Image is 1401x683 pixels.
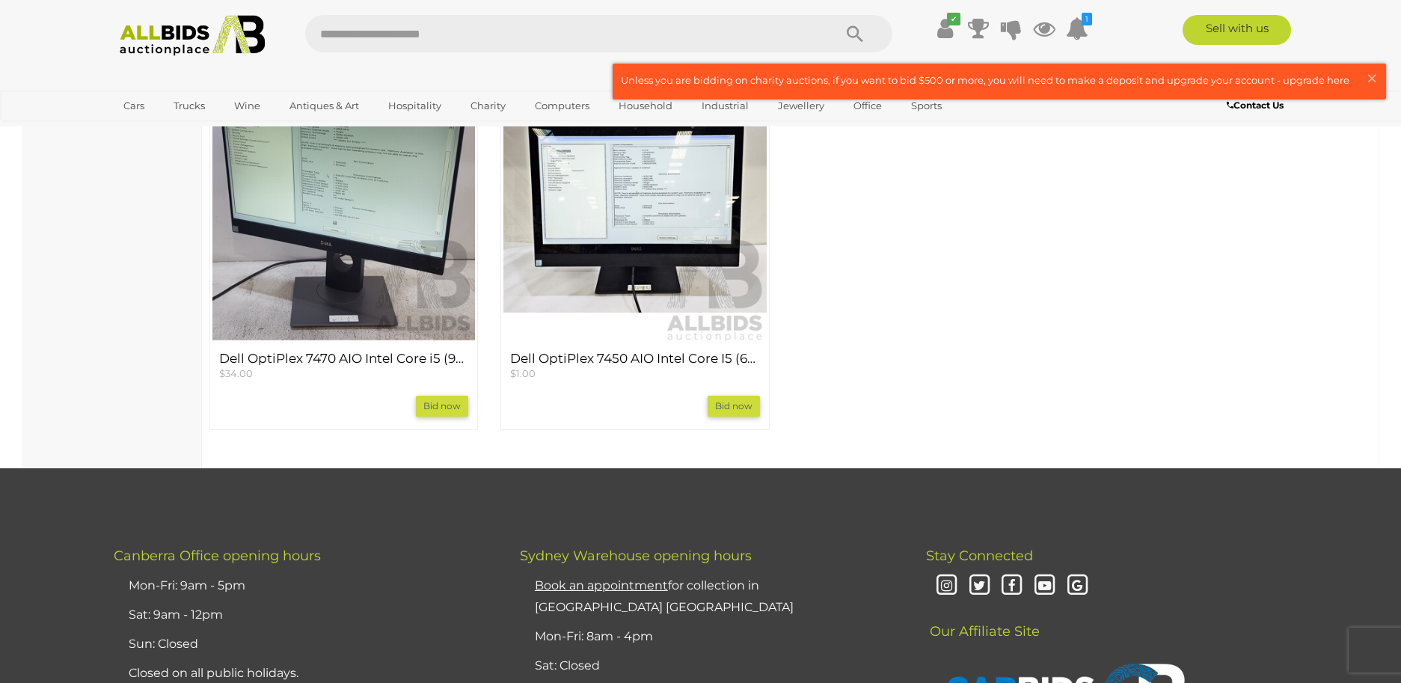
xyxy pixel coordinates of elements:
[1227,97,1287,114] a: Contact Us
[966,573,993,599] i: Twitter
[114,118,239,143] a: [GEOGRAPHIC_DATA]
[111,15,274,56] img: Allbids.com.au
[818,15,892,52] button: Search
[844,94,892,118] a: Office
[209,78,478,431] div: Dell OptiPlex 7470 AIO Intel Core i5 (9500) 3.00GHz-4.40GHz 6-Core CPU 23.8-Inch Touchscreen All-...
[164,94,215,118] a: Trucks
[280,94,369,118] a: Antiques & Art
[1227,99,1284,111] b: Contact Us
[212,81,475,343] img: Dell OptiPlex 7470 AIO Intel Core i5 (9500) 3.00GHz-4.40GHz 6-Core CPU 23.8-Inch Touchscreen All-...
[510,352,759,366] h4: Dell OptiPlex 7450 AIO Intel Core I5 (6500) 3.20GHz-3.60GHz 4-Core CPU 23-Inch Non-Touchscreen Al...
[708,396,760,417] a: Bid now
[1066,15,1088,42] a: 1
[219,352,468,366] h4: Dell OptiPlex 7470 AIO Intel Core i5 (9500) 3.00GHz-4.40GHz 6-Core CPU 23.8-Inch Touchscreen All-...
[768,94,834,118] a: Jewellery
[416,396,468,417] a: Bid now
[535,578,794,614] a: Book an appointmentfor collection in [GEOGRAPHIC_DATA] [GEOGRAPHIC_DATA]
[999,573,1025,599] i: Facebook
[947,13,960,25] i: ✔
[1082,13,1092,25] i: 1
[510,352,759,381] a: Dell OptiPlex 7450 AIO Intel Core I5 (6500) 3.20GHz-3.60GHz 4-Core CPU 23-Inch Non-Touchscreen Al...
[609,94,682,118] a: Household
[1031,573,1058,599] i: Youtube
[1064,573,1091,599] i: Google
[219,352,468,381] a: Dell OptiPlex 7470 AIO Intel Core i5 (9500) 3.00GHz-4.40GHz 6-Core CPU 23.8-Inch Touchscreen All-...
[500,78,769,431] div: Dell OptiPlex 7450 AIO Intel Core I5 (6500) 3.20GHz-3.60GHz 4-Core CPU 23-Inch Non-Touchscreen Al...
[125,630,482,659] li: Sun: Closed
[901,94,951,118] a: Sports
[125,572,482,601] li: Mon-Fri: 9am - 5pm
[461,94,515,118] a: Charity
[926,601,1040,640] span: Our Affiliate Site
[531,652,889,681] li: Sat: Closed
[1365,64,1379,93] span: ×
[934,15,957,42] a: ✔
[525,94,599,118] a: Computers
[125,601,482,630] li: Sat: 9am - 12pm
[510,367,759,381] p: $1.00
[535,578,668,592] u: Book an appointment
[503,81,766,343] img: Dell OptiPlex 7450 AIO Intel Core I5 (6500) 3.20GHz-3.60GHz 4-Core CPU 23-Inch Non-Touchscreen Al...
[692,94,758,118] a: Industrial
[934,573,960,599] i: Instagram
[224,94,270,118] a: Wine
[520,548,752,564] span: Sydney Warehouse opening hours
[531,622,889,652] li: Mon-Fri: 8am - 4pm
[1183,15,1291,45] a: Sell with us
[219,367,468,381] p: $34.00
[114,94,154,118] a: Cars
[378,94,451,118] a: Hospitality
[926,548,1033,564] span: Stay Connected
[114,548,321,564] span: Canberra Office opening hours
